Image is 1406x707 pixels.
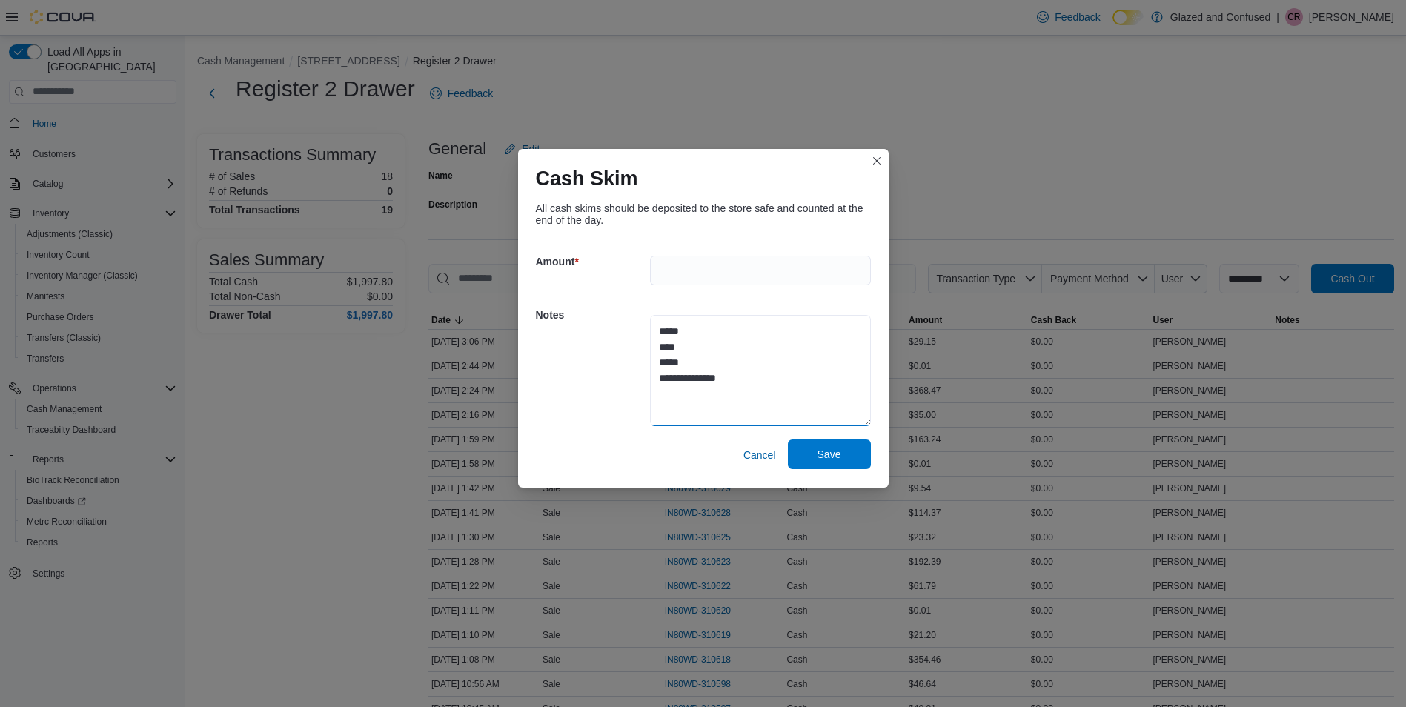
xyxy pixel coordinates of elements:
[737,440,782,470] button: Cancel
[788,439,871,469] button: Save
[868,152,886,170] button: Closes this modal window
[743,448,776,462] span: Cancel
[536,167,638,190] h1: Cash Skim
[818,447,841,462] span: Save
[536,300,647,330] h5: Notes
[536,247,647,276] h5: Amount
[536,202,871,226] div: All cash skims should be deposited to the store safe and counted at the end of the day.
